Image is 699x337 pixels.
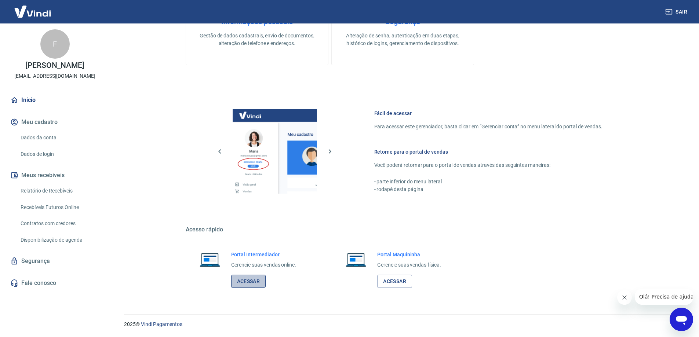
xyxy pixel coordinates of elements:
a: Fale conosco [9,275,101,291]
iframe: Mensagem da empresa [635,289,693,305]
p: Gestão de dados cadastrais, envio de documentos, alteração de telefone e endereços. [198,32,316,47]
a: Recebíveis Futuros Online [18,200,101,215]
p: Para acessar este gerenciador, basta clicar em “Gerenciar conta” no menu lateral do portal de ven... [374,123,602,131]
img: Imagem de um notebook aberto [341,251,371,268]
a: Dados de login [18,147,101,162]
p: Gerencie suas vendas online. [231,261,296,269]
p: [PERSON_NAME] [25,62,84,69]
p: - rodapé desta página [374,186,602,193]
a: Acessar [231,275,266,288]
iframe: Botão para abrir a janela de mensagens [670,308,693,331]
span: Olá! Precisa de ajuda? [4,5,62,11]
p: Você poderá retornar para o portal de vendas através das seguintes maneiras: [374,161,602,169]
iframe: Fechar mensagem [617,290,632,305]
img: Imagem de um notebook aberto [194,251,225,268]
h5: Acesso rápido [186,226,620,233]
a: Dados da conta [18,130,101,145]
p: [EMAIL_ADDRESS][DOMAIN_NAME] [14,72,95,80]
img: Imagem da dashboard mostrando o botão de gerenciar conta na sidebar no lado esquerdo [233,109,317,194]
h6: Retorne para o portal de vendas [374,148,602,155]
a: Acessar [377,275,412,288]
a: Relatório de Recebíveis [18,183,101,198]
a: Segurança [9,253,101,269]
h6: Portal Intermediador [231,251,296,258]
p: Gerencie suas vendas física. [377,261,441,269]
a: Início [9,92,101,108]
a: Disponibilização de agenda [18,232,101,248]
p: 2025 © [124,320,681,328]
button: Meu cadastro [9,114,101,130]
img: Vindi [9,0,57,23]
h6: Fácil de acessar [374,110,602,117]
a: Vindi Pagamentos [141,321,182,327]
button: Sair [664,5,690,19]
a: Contratos com credores [18,216,101,231]
p: Alteração de senha, autenticação em duas etapas, histórico de logins, gerenciamento de dispositivos. [343,32,462,47]
div: F [40,29,70,59]
button: Meus recebíveis [9,167,101,183]
p: - parte inferior do menu lateral [374,178,602,186]
h6: Portal Maquininha [377,251,441,258]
